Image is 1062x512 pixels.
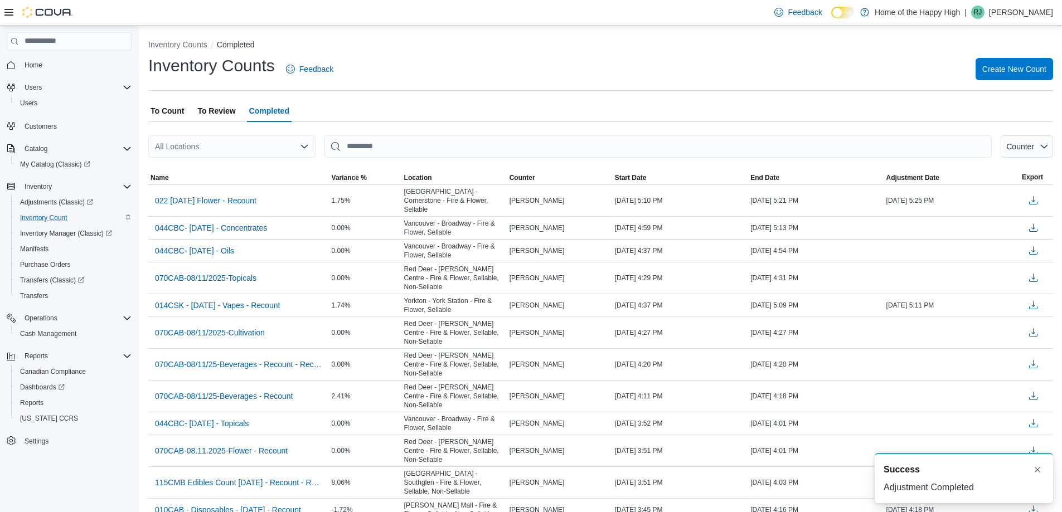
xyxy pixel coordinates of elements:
span: Users [20,99,37,108]
div: Yorkton - York Station - Fire & Flower, Sellable [402,294,507,316]
a: Transfers (Classic) [11,272,136,288]
div: [DATE] 4:27 PM [748,326,884,339]
span: 014CSK - [DATE] - Vapes - Recount [155,300,280,311]
div: 1.74% [329,299,402,312]
button: Start Date [613,171,748,184]
button: 014CSK - [DATE] - Vapes - Recount [151,297,284,314]
a: Inventory Manager (Classic) [11,226,136,241]
div: [DATE] 4:27 PM [613,326,748,339]
a: Transfers (Classic) [16,274,89,287]
span: Transfers [20,291,48,300]
span: Start Date [615,173,647,182]
h1: Inventory Counts [148,55,275,77]
div: 0.00% [329,221,402,235]
button: Counter [1001,135,1053,158]
button: Reports [2,348,136,364]
button: Users [11,95,136,111]
div: [DATE] 4:54 PM [748,244,884,257]
span: Canadian Compliance [20,367,86,376]
button: Reports [11,395,136,411]
button: Purchase Orders [11,257,136,272]
img: Cova [22,7,72,18]
a: Feedback [282,58,338,80]
button: Variance % [329,171,402,184]
span: 044CBC- [DATE] - Concentrates [155,222,267,233]
div: [DATE] 5:11 PM [884,299,1020,312]
button: End Date [748,171,884,184]
div: Notification [884,463,1044,476]
div: [DATE] 4:01 PM [748,444,884,457]
button: Reports [20,349,52,363]
button: 115CMB Edibles Count [DATE] - Recount - Recount - Recount - Recount - Recount [151,474,327,491]
span: [US_STATE] CCRS [20,414,78,423]
div: Red Deer - [PERSON_NAME] Centre - Fire & Flower, Sellable, Non-Sellable [402,435,507,466]
span: Transfers (Classic) [20,276,84,285]
button: Operations [20,311,62,325]
a: My Catalog (Classic) [11,157,136,172]
span: Settings [20,434,132,448]
input: Dark Mode [831,7,855,18]
button: 070CAB-08.11.2025-Flower - Recount [151,442,292,459]
div: Ryan Jones [971,6,985,19]
button: Settings [2,433,136,449]
div: [DATE] 4:37 PM [613,299,748,312]
button: Catalog [2,141,136,157]
span: Home [25,61,42,70]
button: Dismiss toast [1031,463,1044,476]
span: Inventory Manager (Classic) [20,229,112,238]
button: Catalog [20,142,52,155]
span: Create New Count [982,64,1046,75]
button: Operations [2,310,136,326]
span: To Review [197,100,235,122]
span: [PERSON_NAME] [510,196,565,205]
button: Home [2,57,136,73]
a: Settings [20,435,53,448]
span: Adjustment Date [886,173,939,182]
a: Feedback [770,1,826,23]
span: Washington CCRS [16,412,132,425]
button: 022 [DATE] Flower - Recount [151,192,261,209]
span: Users [25,83,42,92]
span: Home [20,58,132,72]
span: Transfers [16,289,132,303]
button: Open list of options [300,142,309,151]
button: Transfers [11,288,136,304]
nav: An example of EuiBreadcrumbs [148,39,1053,52]
button: 070CAB-08/11/2025-Topicals [151,270,261,286]
a: Users [16,96,42,110]
span: Operations [20,311,132,325]
button: 044CBC- [DATE] - Topicals [151,415,253,432]
p: | [964,6,967,19]
span: Inventory Count [16,211,132,225]
span: RJ [974,6,982,19]
div: Adjustment Completed [884,481,1044,494]
span: Counter [1006,142,1034,151]
span: Purchase Orders [16,258,132,271]
span: Manifests [20,245,49,253]
div: [GEOGRAPHIC_DATA] - Cornerstone - Fire & Flower, Sellable [402,185,507,216]
button: 070CAB-08/11/2025-Cultivation [151,324,269,341]
span: Inventory [25,182,52,191]
span: Users [16,96,132,110]
p: Home of the Happy High [875,6,960,19]
a: Canadian Compliance [16,365,90,378]
button: Users [2,80,136,95]
div: 0.00% [329,271,402,285]
div: [DATE] 5:21 PM [748,194,884,207]
div: 0.00% [329,358,402,371]
span: Operations [25,314,57,323]
span: Reports [16,396,132,409]
div: 0.00% [329,244,402,257]
button: 070CAB-08/11/25-Beverages - Recount [151,388,297,404]
span: Settings [25,437,49,446]
div: [DATE] 3:52 PM [613,417,748,430]
nav: Complex example [7,52,132,478]
span: End Date [750,173,779,182]
span: 070CAB-08.11.2025-Flower - Recount [155,445,288,456]
button: Inventory Counts [148,40,207,49]
span: 022 [DATE] Flower - Recount [155,195,256,206]
span: Purchase Orders [20,260,71,269]
div: Red Deer - [PERSON_NAME] Centre - Fire & Flower, Sellable, Non-Sellable [402,381,507,412]
div: [DATE] 4:18 PM [748,389,884,403]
